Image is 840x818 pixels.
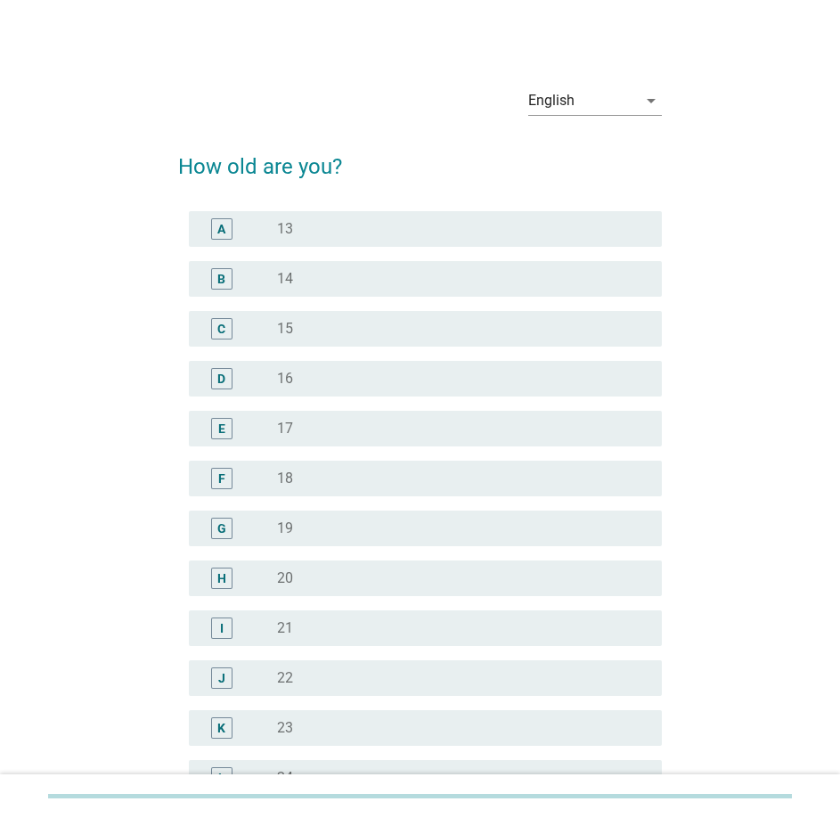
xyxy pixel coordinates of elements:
[217,319,225,338] div: C
[277,320,293,338] label: 15
[640,90,662,111] i: arrow_drop_down
[277,519,293,537] label: 19
[217,569,226,587] div: H
[528,93,575,109] div: English
[217,519,226,537] div: G
[218,469,225,487] div: F
[218,419,225,438] div: E
[217,369,225,388] div: D
[277,719,293,737] label: 23
[277,619,293,637] label: 21
[218,668,225,687] div: J
[277,569,293,587] label: 20
[277,420,293,438] label: 17
[218,768,225,787] div: L
[217,219,225,238] div: A
[220,618,224,637] div: I
[178,133,662,183] h2: How old are you?
[217,718,225,737] div: K
[277,769,293,787] label: 24
[277,220,293,238] label: 13
[277,470,293,487] label: 18
[277,669,293,687] label: 22
[217,269,225,288] div: B
[277,270,293,288] label: 14
[277,370,293,388] label: 16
